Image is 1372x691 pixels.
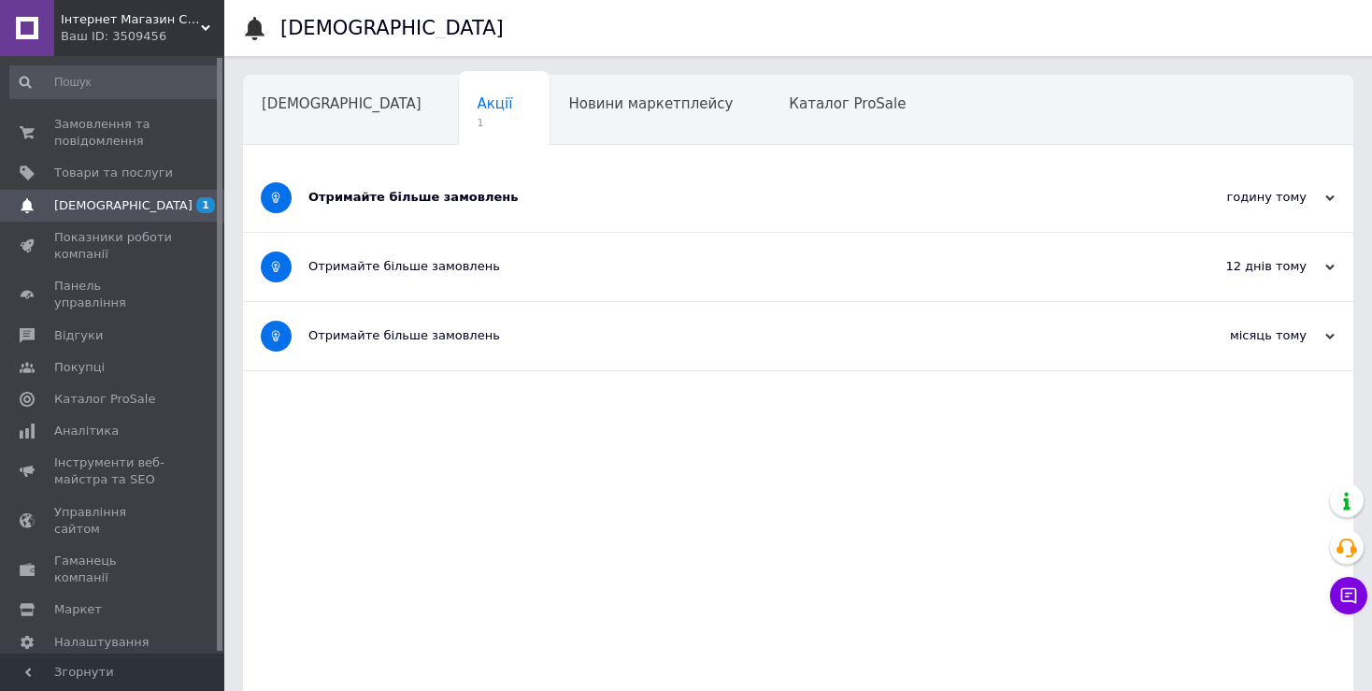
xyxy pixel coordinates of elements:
span: Акції [478,95,513,112]
span: Маркет [54,601,102,618]
span: [DEMOGRAPHIC_DATA] [262,95,422,112]
div: Отримайте більше замовлень [308,189,1148,206]
span: Каталог ProSale [54,391,155,408]
span: Каталог ProSale [789,95,906,112]
div: Отримайте більше замовлень [308,258,1148,275]
input: Пошук [9,65,221,99]
h1: [DEMOGRAPHIC_DATA] [280,17,504,39]
div: Отримайте більше замовлень [308,327,1148,344]
span: Інструменти веб-майстра та SEO [54,454,173,488]
span: Аналітика [54,423,119,439]
span: 1 [478,116,513,130]
button: Чат з покупцем [1330,577,1367,614]
span: Товари та послуги [54,165,173,181]
span: Управління сайтом [54,504,173,538]
div: місяць тому [1148,327,1335,344]
div: Ваш ID: 3509456 [61,28,224,45]
span: Відгуки [54,327,103,344]
span: Гаманець компанії [54,553,173,586]
span: Панель управління [54,278,173,311]
span: Налаштування [54,634,150,651]
span: Новини маркетплейсу [568,95,733,112]
div: 12 днів тому [1148,258,1335,275]
span: Замовлення та повідомлення [54,116,173,150]
span: [DEMOGRAPHIC_DATA] [54,197,193,214]
div: годину тому [1148,189,1335,206]
span: Інтернет Магазин Світ Подарунків [61,11,201,28]
span: 1 [196,197,215,213]
span: Показники роботи компанії [54,229,173,263]
span: Покупці [54,359,105,376]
